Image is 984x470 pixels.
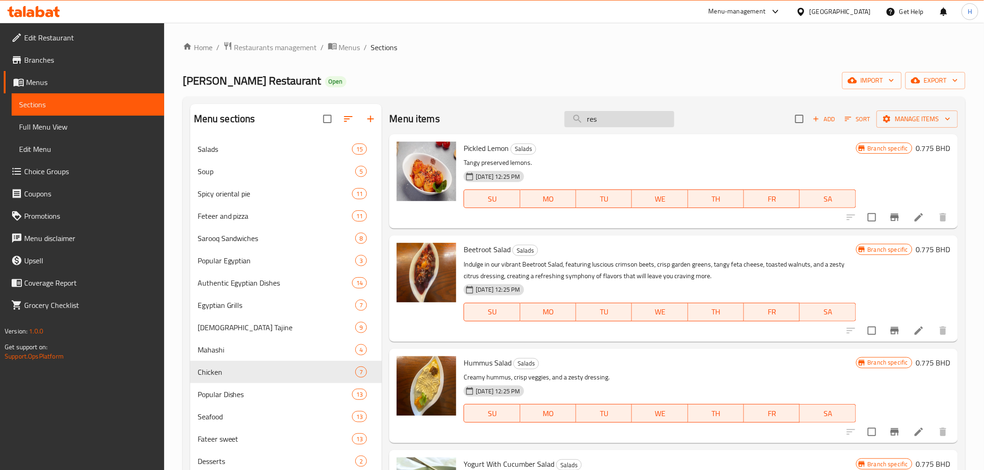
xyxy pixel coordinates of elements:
span: Salads [514,358,539,369]
span: Pickled Lemon [464,141,509,155]
h6: 0.775 BHD [916,142,951,155]
nav: breadcrumb [183,41,965,53]
div: Open [325,76,346,87]
span: SU [468,407,516,420]
div: items [352,433,367,444]
img: Beetroot Salad [397,243,456,302]
span: 9 [356,323,366,332]
span: import [850,75,894,86]
span: TH [692,192,740,206]
button: export [905,72,965,89]
div: Egyptian Grills [198,300,356,311]
span: Manage items [884,113,951,125]
span: 14 [352,279,366,287]
span: 2 [356,457,366,466]
span: Salads [511,144,536,154]
div: items [352,144,367,155]
button: Branch-specific-item [884,206,906,228]
span: Chicken [198,366,356,378]
a: Home [183,42,213,53]
button: SU [464,189,520,208]
div: items [352,188,367,199]
div: Egyptian Tajine [198,322,356,333]
span: Spicy oriental pie [198,188,352,199]
div: Popular Dishes13 [190,383,382,405]
button: delete [932,320,954,342]
div: items [355,166,367,177]
a: Branches [4,49,164,71]
button: TH [688,189,744,208]
span: Authentic Egyptian Dishes [198,277,352,288]
span: TU [580,305,628,319]
span: 15 [352,145,366,154]
a: Menus [4,71,164,93]
div: Popular Dishes [198,389,352,400]
p: Tangy preserved lemons. [464,157,856,169]
span: [DATE] 12:25 PM [472,387,524,396]
span: Sarooq Sandwiches [198,233,356,244]
button: MO [520,303,576,321]
span: SU [468,192,516,206]
div: items [352,389,367,400]
span: Feteer and pizza [198,210,352,222]
span: Open [325,78,346,85]
span: TH [692,305,740,319]
a: Edit menu item [913,426,924,437]
span: Branch specific [864,245,912,254]
button: SU [464,303,520,321]
li: / [321,42,324,53]
span: 1.0.0 [29,325,43,337]
div: Seafood [198,411,352,422]
span: Select section [790,109,809,129]
span: FR [748,407,796,420]
span: Soup [198,166,356,177]
span: Popular Egyptian [198,255,356,266]
span: Branch specific [864,460,912,469]
button: SA [800,404,856,423]
span: FR [748,305,796,319]
img: Hummus Salad [397,356,456,416]
span: 7 [356,301,366,310]
span: Mahashi [198,344,356,355]
div: items [352,210,367,222]
div: Fateer sweet [198,433,352,444]
div: Salads [198,144,352,155]
span: Coupons [24,188,157,199]
h2: Menu items [389,112,440,126]
button: FR [744,189,800,208]
div: [DEMOGRAPHIC_DATA] Tajine9 [190,316,382,339]
h6: 0.775 BHD [916,356,951,369]
button: TH [688,303,744,321]
span: Beetroot Salad [464,242,511,256]
span: [DATE] 12:25 PM [472,285,524,294]
span: Edit Menu [19,144,157,155]
a: Edit Restaurant [4,26,164,49]
button: FR [744,404,800,423]
h6: 0.775 BHD [916,243,951,256]
span: 8 [356,234,366,243]
button: WE [632,404,688,423]
button: Branch-specific-item [884,421,906,443]
span: SA [804,192,852,206]
span: 11 [352,212,366,221]
span: Branches [24,54,157,65]
button: SA [800,189,856,208]
div: items [355,322,367,333]
div: Mahashi4 [190,339,382,361]
span: 5 [356,167,366,176]
li: / [364,42,367,53]
button: delete [932,421,954,443]
div: Popular Egyptian3 [190,249,382,272]
div: Salads [511,144,536,155]
button: TU [576,404,632,423]
div: Salads [512,245,538,256]
button: TU [576,189,632,208]
span: 13 [352,412,366,421]
div: Authentic Egyptian Dishes14 [190,272,382,294]
div: items [355,366,367,378]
